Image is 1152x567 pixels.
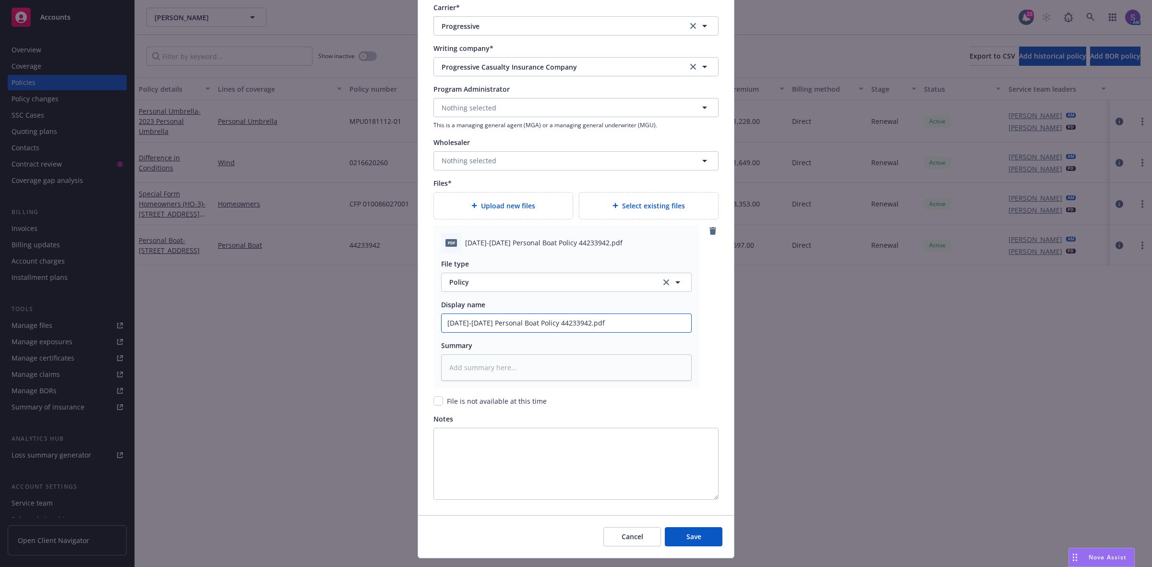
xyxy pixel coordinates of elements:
span: Nothing selected [442,103,496,113]
span: Progressive [442,21,673,31]
span: File type [441,259,469,268]
button: Nova Assist [1068,548,1135,567]
div: Drag to move [1069,548,1081,567]
span: Wholesaler [433,138,470,147]
span: Display name [441,300,485,309]
button: Nothing selected [433,98,719,117]
span: Summary [441,341,472,350]
div: Upload new files [433,192,573,219]
input: Add display name here... [442,314,691,332]
span: Nothing selected [442,156,496,166]
span: Writing company* [433,44,493,53]
span: [DATE]-[DATE] Personal Boat Policy 44233942.pdf [465,238,623,248]
span: Upload new files [481,201,535,211]
button: Save [665,527,722,546]
span: Progressive Casualty Insurance Company [442,62,673,72]
span: Save [686,532,701,541]
span: File is not available at this time [447,397,547,406]
span: Program Administrator [433,84,510,94]
button: Nothing selected [433,151,719,170]
button: Progressiveclear selection [433,16,719,36]
div: Select existing files [579,192,719,219]
button: Cancel [603,527,661,546]
span: Carrier* [433,3,460,12]
button: Policyclear selection [441,273,692,292]
button: Progressive Casualty Insurance Companyclear selection [433,57,719,76]
span: This is a managing general agent (MGA) or a managing general underwriter (MGU). [433,121,719,129]
span: Files* [433,179,452,188]
span: Notes [433,414,453,423]
a: remove [707,225,719,237]
span: pdf [445,239,457,246]
span: Policy [449,277,650,287]
span: Select existing files [622,201,685,211]
a: clear selection [687,20,699,32]
a: clear selection [660,277,672,288]
span: Nova Assist [1089,553,1127,561]
a: clear selection [687,61,699,72]
span: Cancel [622,532,643,541]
